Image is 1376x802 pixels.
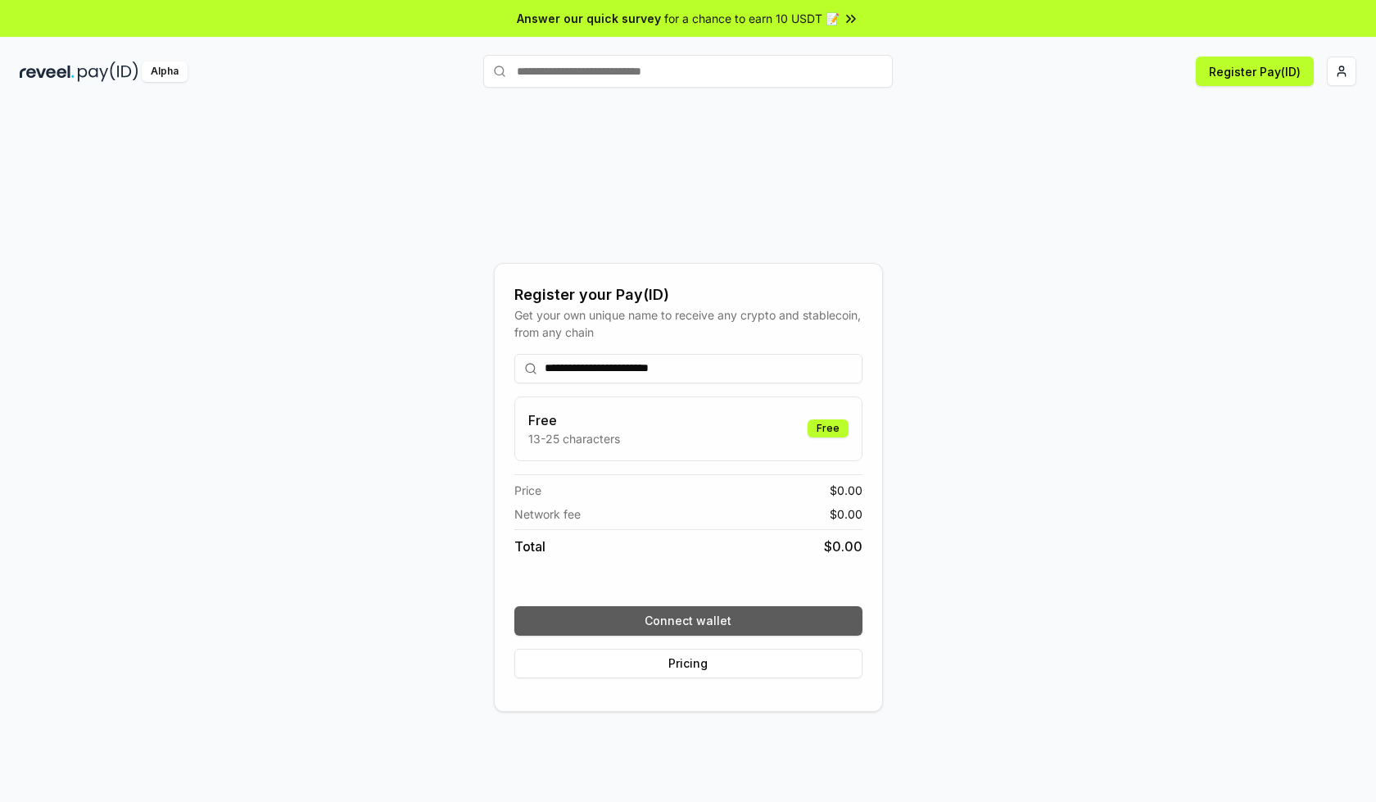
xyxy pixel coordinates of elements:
span: for a chance to earn 10 USDT 📝 [664,10,840,27]
h3: Free [528,410,620,430]
span: $ 0.00 [830,482,862,499]
img: reveel_dark [20,61,75,82]
span: Total [514,537,545,556]
span: Answer our quick survey [517,10,661,27]
span: $ 0.00 [830,505,862,523]
button: Pricing [514,649,862,678]
div: Get your own unique name to receive any crypto and stablecoin, from any chain [514,306,862,341]
button: Register Pay(ID) [1196,57,1314,86]
div: Register your Pay(ID) [514,283,862,306]
button: Connect wallet [514,606,862,636]
img: pay_id [78,61,138,82]
p: 13-25 characters [528,430,620,447]
span: $ 0.00 [824,537,862,556]
span: Price [514,482,541,499]
span: Network fee [514,505,581,523]
div: Alpha [142,61,188,82]
div: Free [808,419,849,437]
